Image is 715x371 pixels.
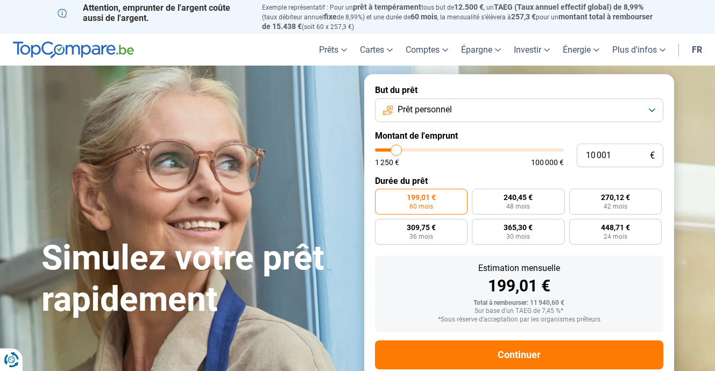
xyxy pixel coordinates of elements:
a: Investir [507,34,556,66]
a: Cartes [353,34,399,66]
span: 199,01 € [407,194,436,201]
span: 100 000 € [531,159,564,166]
a: fr [685,34,709,66]
div: Total à rembourser: 11 940,60 € [384,299,655,307]
span: 270,12 € [601,194,630,201]
span: 257,3 € [511,12,536,21]
span: 60 mois [410,12,437,21]
div: 199,01 € [384,278,655,294]
span: 1 250 € [375,159,399,166]
p: Attention, emprunter de l'argent coûte aussi de l'argent. [58,3,249,23]
div: Sur base d'un TAEG de 7,45 %* [384,308,655,315]
span: montant total à rembourser de 15.438 € [262,12,653,31]
label: Montant de l'emprunt [375,131,663,141]
span: 36 mois [409,233,433,240]
div: Estimation mensuelle [384,264,655,273]
div: *Sous réserve d'acceptation par les organismes prêteurs [384,316,655,324]
a: Prêts [313,34,353,66]
a: Épargne [455,34,507,66]
p: Exemple représentatif : Pour un tous but de , un (taux débiteur annuel de 8,99%) et une durée de ... [262,3,658,31]
span: 48 mois [506,203,530,210]
span: Prêt personnel [398,104,452,116]
label: But du prêt [375,85,663,95]
span: 24 mois [604,233,627,240]
span: TAEG (Taux annuel effectif global) de 8,99% [494,3,643,11]
a: Plus d'infos [606,34,672,66]
button: Continuer [375,340,663,369]
span: 60 mois [409,203,433,210]
span: 309,75 € [407,224,436,231]
span: 42 mois [604,203,627,210]
span: prêt à tempérament [353,3,421,11]
a: Comptes [399,34,455,66]
span: 365,30 € [504,224,533,231]
span: 30 mois [506,233,530,240]
span: 448,71 € [601,224,630,231]
h1: Simulez votre prêt rapidement [41,238,351,320]
span: fixe [324,12,337,21]
button: Prêt personnel [375,98,663,122]
a: Énergie [556,34,606,66]
label: Durée du prêt [375,176,663,186]
span: € [650,151,655,160]
span: 240,45 € [504,194,533,201]
img: TopCompare [13,41,134,59]
span: 12.500 € [454,3,484,11]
